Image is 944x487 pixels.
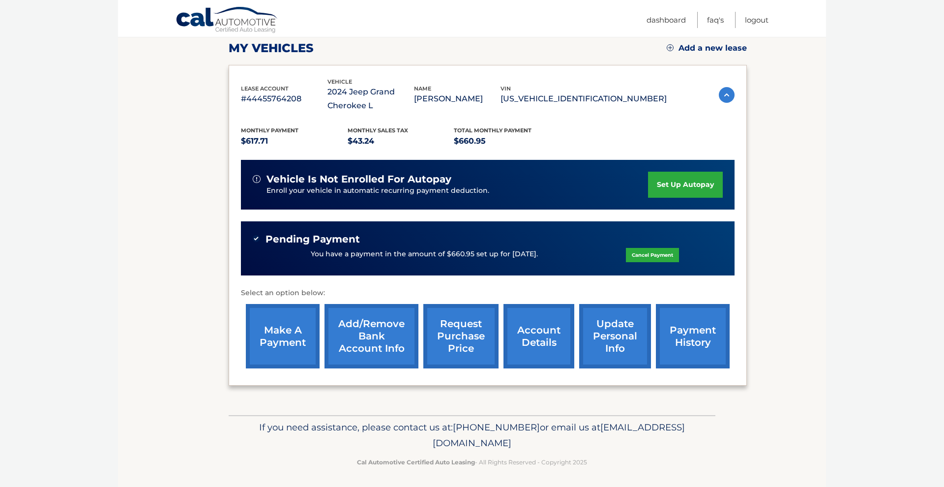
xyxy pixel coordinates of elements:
[501,92,667,106] p: [US_VEHICLE_IDENTIFICATION_NUMBER]
[241,92,327,106] p: #44455764208
[235,457,709,467] p: - All Rights Reserved - Copyright 2025
[357,458,475,466] strong: Cal Automotive Certified Auto Leasing
[647,12,686,28] a: Dashboard
[327,78,352,85] span: vehicle
[453,422,540,433] span: [PHONE_NUMBER]
[667,43,747,53] a: Add a new lease
[235,420,709,451] p: If you need assistance, please contact us at: or email us at
[414,92,501,106] p: [PERSON_NAME]
[745,12,768,28] a: Logout
[176,6,279,35] a: Cal Automotive
[348,127,408,134] span: Monthly sales Tax
[503,304,574,368] a: account details
[626,248,679,262] a: Cancel Payment
[266,173,451,185] span: vehicle is not enrolled for autopay
[348,134,454,148] p: $43.24
[241,85,289,92] span: lease account
[707,12,724,28] a: FAQ's
[253,175,261,183] img: alert-white.svg
[324,304,418,368] a: Add/Remove bank account info
[241,134,348,148] p: $617.71
[311,249,538,260] p: You have a payment in the amount of $660.95 set up for [DATE].
[229,41,314,56] h2: my vehicles
[253,235,260,242] img: check-green.svg
[241,127,298,134] span: Monthly Payment
[327,85,414,113] p: 2024 Jeep Grand Cherokee L
[265,233,360,245] span: Pending Payment
[656,304,730,368] a: payment history
[423,304,499,368] a: request purchase price
[579,304,651,368] a: update personal info
[667,44,674,51] img: add.svg
[454,134,560,148] p: $660.95
[433,422,685,449] span: [EMAIL_ADDRESS][DOMAIN_NAME]
[648,172,723,198] a: set up autopay
[719,87,735,103] img: accordion-active.svg
[241,287,735,299] p: Select an option below:
[501,85,511,92] span: vin
[454,127,531,134] span: Total Monthly Payment
[266,185,648,196] p: Enroll your vehicle in automatic recurring payment deduction.
[246,304,320,368] a: make a payment
[414,85,431,92] span: name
